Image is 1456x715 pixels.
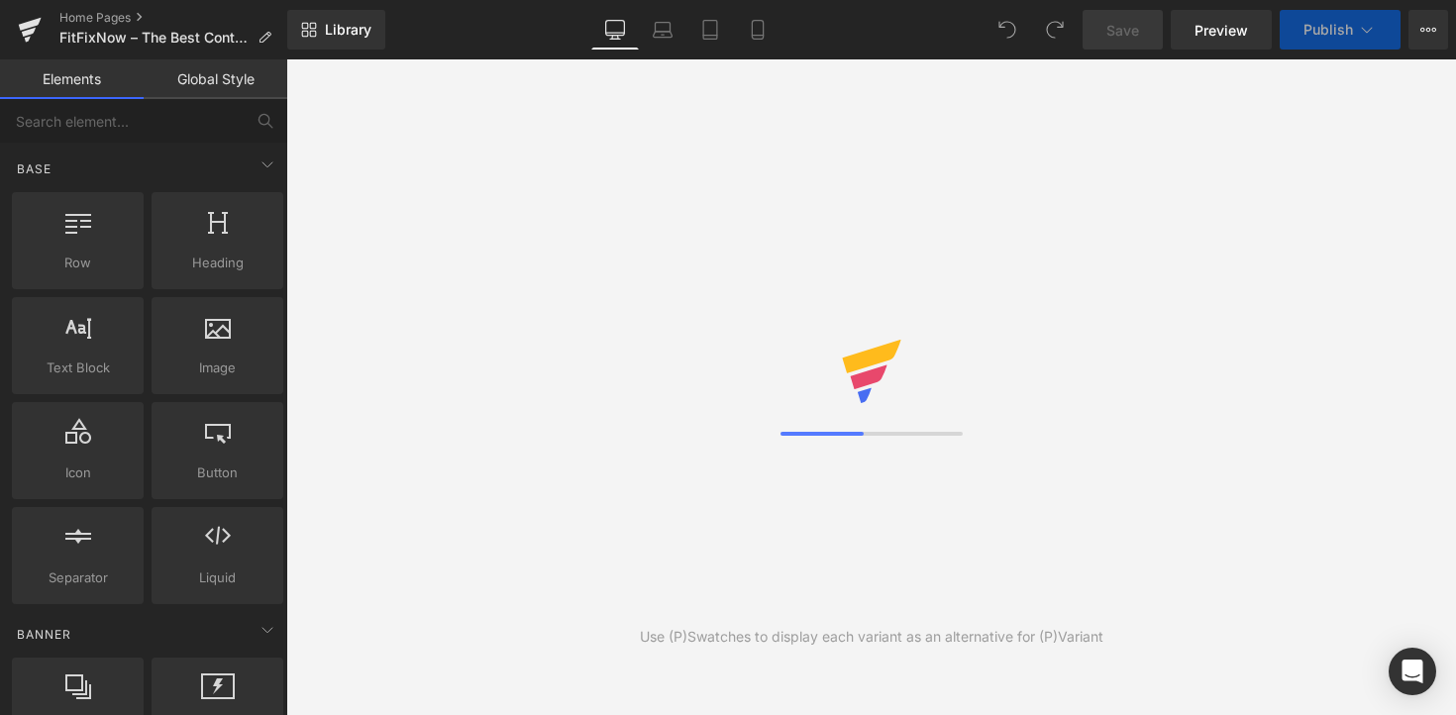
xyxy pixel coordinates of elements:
span: Preview [1195,20,1248,41]
span: Heading [157,253,277,273]
div: Open Intercom Messenger [1389,648,1436,695]
a: Desktop [591,10,639,50]
span: Image [157,357,277,378]
button: More [1408,10,1448,50]
span: Library [325,21,371,39]
span: Base [15,159,53,178]
span: Separator [18,567,138,588]
button: Publish [1280,10,1401,50]
a: Mobile [734,10,781,50]
button: Undo [988,10,1027,50]
a: New Library [287,10,385,50]
span: FitFixNow – The Best Continuing Education Online [59,30,250,46]
span: Row [18,253,138,273]
span: Save [1106,20,1139,41]
span: Publish [1303,22,1353,38]
span: Button [157,462,277,483]
a: Tablet [686,10,734,50]
span: Icon [18,462,138,483]
a: Home Pages [59,10,287,26]
a: Laptop [639,10,686,50]
div: Use (P)Swatches to display each variant as an alternative for (P)Variant [640,626,1103,648]
button: Redo [1035,10,1075,50]
a: Preview [1171,10,1272,50]
span: Banner [15,625,73,644]
a: Global Style [144,59,287,99]
span: Liquid [157,567,277,588]
span: Text Block [18,357,138,378]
